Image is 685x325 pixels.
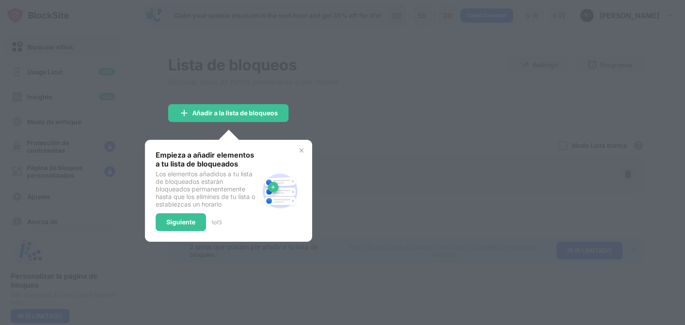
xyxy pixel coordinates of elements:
img: x-button.svg [298,147,305,154]
div: Los elementos añadidos a tu lista de bloqueados estarán bloqueados permanentemente hasta que los ... [156,170,259,208]
div: Siguiente [166,219,195,226]
div: Empieza a añadir elementos a tu lista de bloqueados [156,150,259,168]
div: 1 of 3 [211,219,222,226]
div: Añadir a la lista de bloqueos [192,110,278,117]
img: block-site.svg [259,170,301,212]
